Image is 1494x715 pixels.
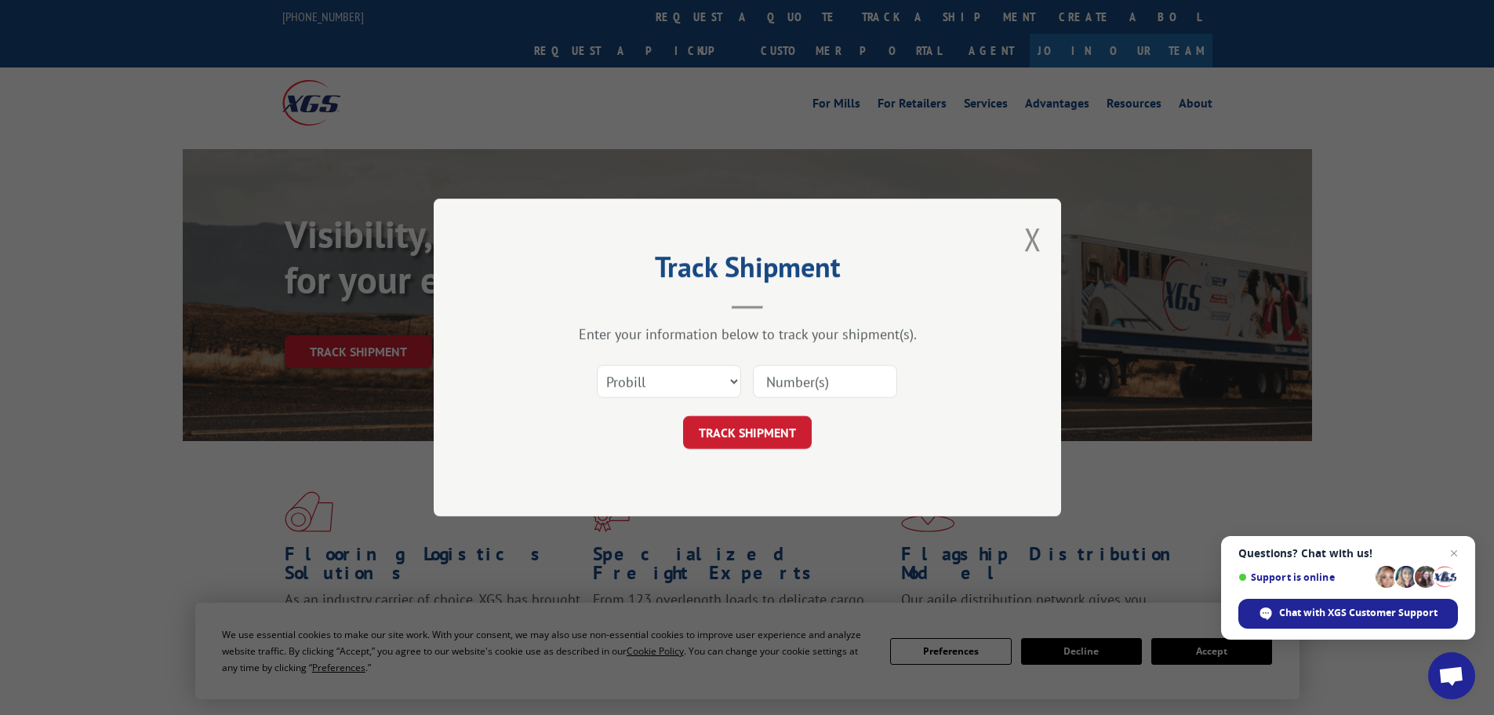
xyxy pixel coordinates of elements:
[1238,571,1370,583] span: Support is online
[1428,652,1475,699] div: Open chat
[512,256,983,286] h2: Track Shipment
[1238,547,1458,560] span: Questions? Chat with us!
[753,365,897,398] input: Number(s)
[1024,218,1041,260] button: Close modal
[1238,599,1458,629] div: Chat with XGS Customer Support
[512,325,983,343] div: Enter your information below to track your shipment(s).
[683,416,812,449] button: TRACK SHIPMENT
[1445,544,1463,563] span: Close chat
[1279,606,1438,620] span: Chat with XGS Customer Support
